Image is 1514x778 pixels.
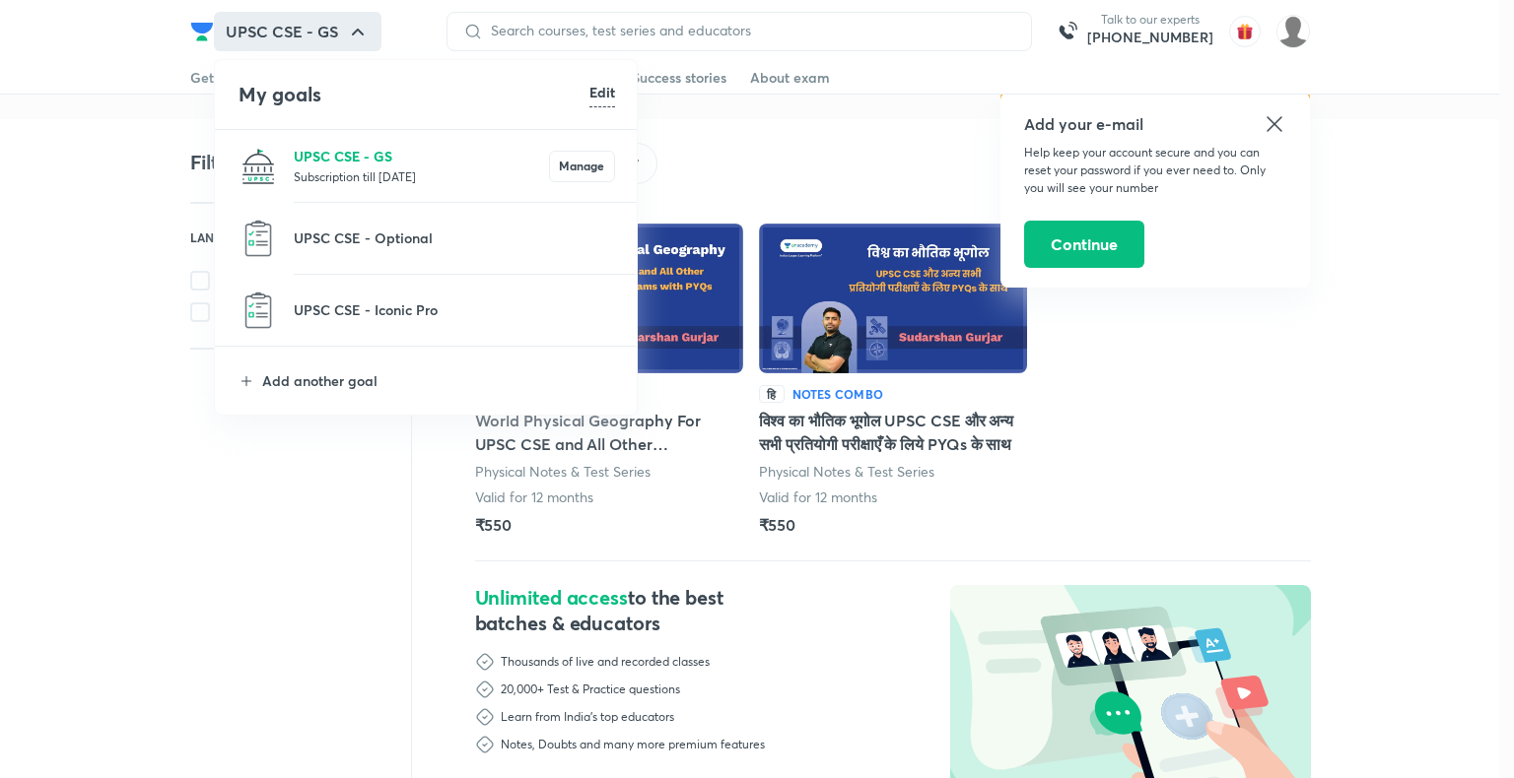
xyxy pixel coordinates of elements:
[589,82,615,102] h6: Edit
[294,227,615,248] p: UPSC CSE - Optional
[294,299,615,320] p: UPSC CSE - Iconic Pro
[262,370,615,391] p: Add another goal
[239,219,278,258] img: UPSC CSE - Optional
[294,166,549,186] p: Subscription till [DATE]
[549,151,615,182] button: Manage
[239,291,278,330] img: UPSC CSE - Iconic Pro
[239,80,589,109] h4: My goals
[294,146,549,166] p: UPSC CSE - GS
[239,147,278,186] img: UPSC CSE - GS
